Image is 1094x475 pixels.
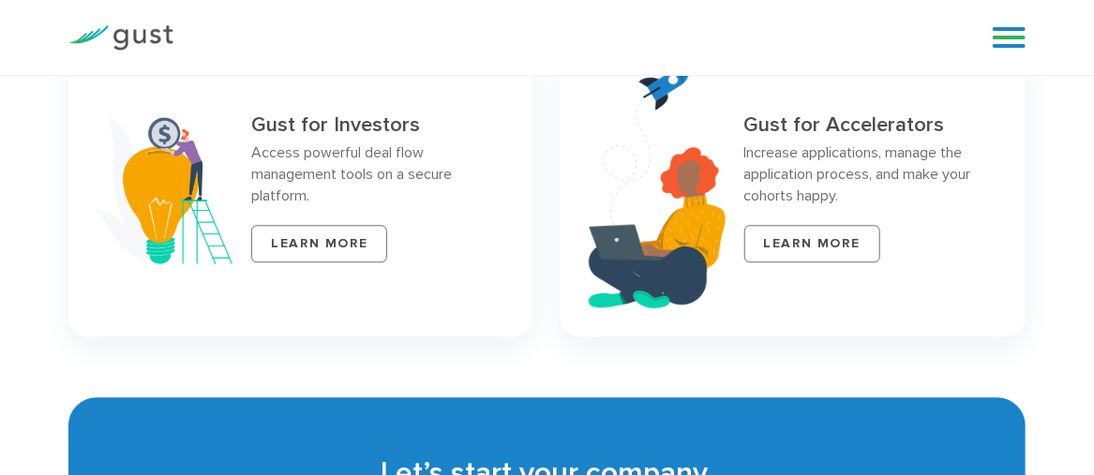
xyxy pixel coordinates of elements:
[251,141,504,206] p: Access powerful deal flow management tools on a secure platform.
[68,25,173,51] img: Gust Logo
[744,113,997,136] h3: Gust for Accelerators
[251,225,387,262] a: LEARN MORE
[251,113,504,136] h3: Gust for Investors
[744,141,997,206] p: Increase applications, manage the application process, and make your cohorts happy.
[589,67,725,308] img: Accelerators
[97,111,232,264] img: Investor
[744,225,880,262] a: LEARN MORE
